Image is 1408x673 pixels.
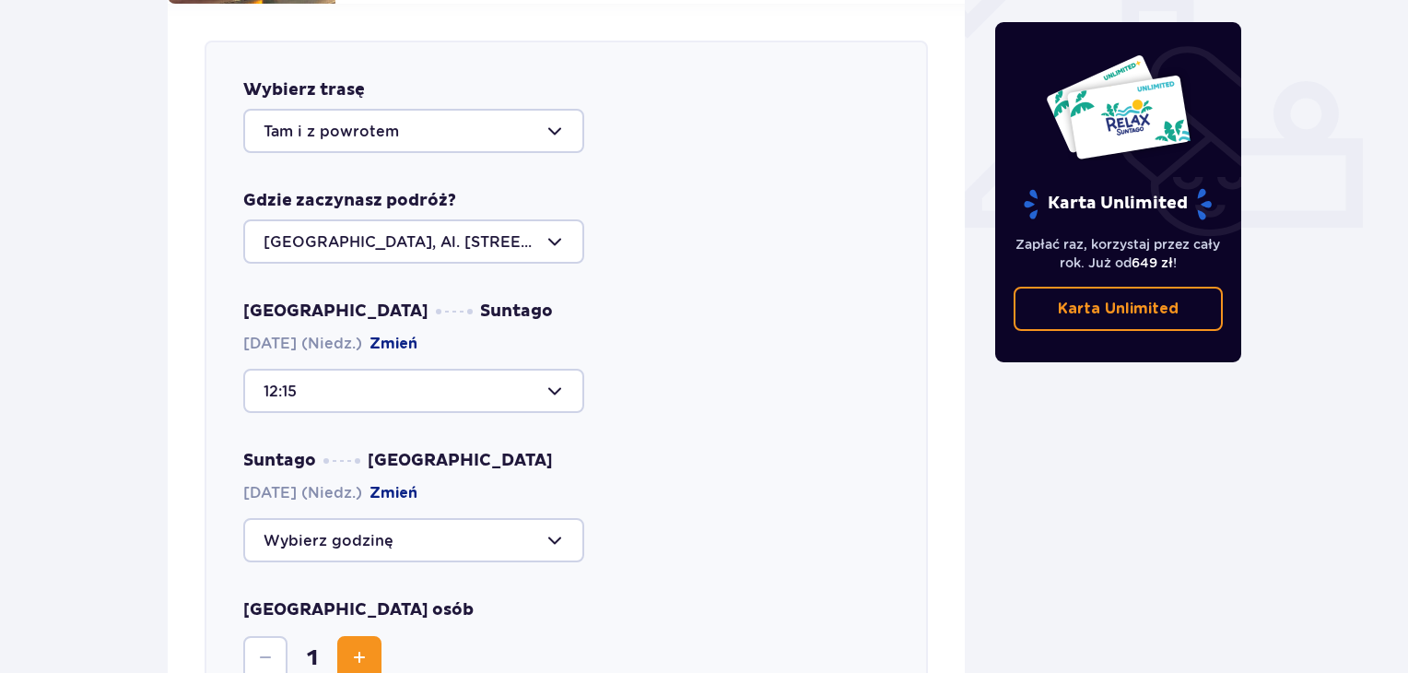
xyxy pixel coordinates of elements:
[436,309,473,314] img: dots
[1014,235,1224,272] p: Zapłać raz, korzystaj przez cały rok. Już od !
[370,483,417,503] button: Zmień
[370,334,417,354] button: Zmień
[480,301,553,323] span: Suntago
[243,334,417,354] span: [DATE] (Niedz.)
[1022,188,1214,220] p: Karta Unlimited
[243,301,428,323] span: [GEOGRAPHIC_DATA]
[243,483,417,503] span: [DATE] (Niedz.)
[323,458,360,464] img: dots
[243,190,456,212] p: Gdzie zaczynasz podróż?
[368,450,553,472] span: [GEOGRAPHIC_DATA]
[1132,255,1173,270] span: 649 zł
[291,644,334,672] span: 1
[1014,287,1224,331] a: Karta Unlimited
[1058,299,1179,319] p: Karta Unlimited
[243,599,474,621] p: [GEOGRAPHIC_DATA] osób
[243,450,316,472] span: Suntago
[243,79,365,101] p: Wybierz trasę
